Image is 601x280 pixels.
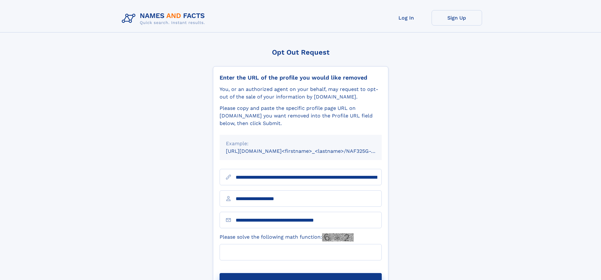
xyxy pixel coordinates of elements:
[381,10,432,26] a: Log In
[220,233,354,241] label: Please solve the following math function:
[226,148,394,154] small: [URL][DOMAIN_NAME]<firstname>_<lastname>/NAF325G-xxxxxxxx
[432,10,482,26] a: Sign Up
[220,86,382,101] div: You, or an authorized agent on your behalf, may request to opt-out of the sale of your informatio...
[213,48,388,56] div: Opt Out Request
[220,74,382,81] div: Enter the URL of the profile you would like removed
[119,10,210,27] img: Logo Names and Facts
[226,140,375,147] div: Example:
[220,104,382,127] div: Please copy and paste the specific profile page URL on [DOMAIN_NAME] you want removed into the Pr...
